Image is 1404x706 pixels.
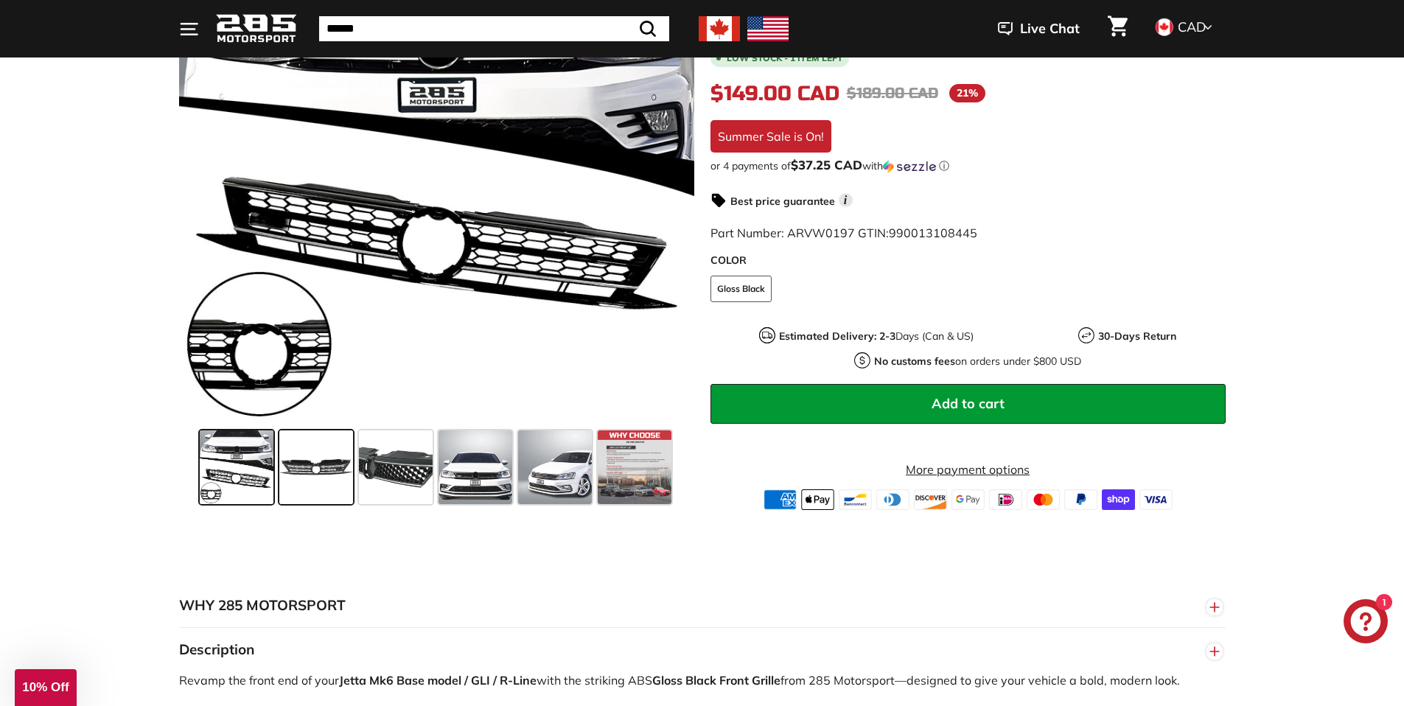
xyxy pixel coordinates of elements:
[710,253,1226,268] label: COLOR
[1099,4,1136,54] a: Cart
[710,461,1226,478] a: More payment options
[932,395,1005,412] span: Add to cart
[847,84,938,102] span: $189.00 CAD
[874,354,955,368] strong: No customs fees
[801,489,834,510] img: apple_pay
[883,160,936,173] img: Sezzle
[791,157,862,172] span: $37.25 CAD
[839,489,872,510] img: bancontact
[339,673,537,688] strong: Jetta Mk6 Base model / GLI / R-Line
[730,195,835,208] strong: Best price guarantee
[22,680,69,694] span: 10% Off
[779,329,895,343] strong: Estimated Delivery: 2-3
[652,673,780,688] strong: Gloss Black Front Grille
[1178,18,1206,35] span: CAD
[764,489,797,510] img: american_express
[1027,489,1060,510] img: master
[889,226,977,240] span: 990013108445
[914,489,947,510] img: discover
[989,489,1022,510] img: ideal
[727,54,843,63] span: Low stock - 1 item left
[949,84,985,102] span: 21%
[874,354,1081,369] p: on orders under $800 USD
[876,489,909,510] img: diners_club
[1098,329,1176,343] strong: 30-Days Return
[839,193,853,207] span: i
[710,81,839,106] span: $149.00 CAD
[710,158,1226,173] div: or 4 payments of$37.25 CADwithSezzle Click to learn more about Sezzle
[216,12,297,46] img: Logo_285_Motorsport_areodynamics_components
[710,384,1226,424] button: Add to cart
[1102,489,1135,510] img: shopify_pay
[710,120,831,153] div: Summer Sale is On!
[710,226,977,240] span: Part Number: ARVW0197 GTIN:
[951,489,985,510] img: google_pay
[979,10,1099,47] button: Live Chat
[179,628,1226,672] button: Description
[779,329,974,344] p: Days (Can & US)
[1064,489,1097,510] img: paypal
[1020,19,1080,38] span: Live Chat
[15,669,77,706] div: 10% Off
[1139,489,1173,510] img: visa
[319,16,669,41] input: Search
[179,584,1226,628] button: WHY 285 MOTORSPORT
[710,158,1226,173] div: or 4 payments of with
[1339,599,1392,647] inbox-online-store-chat: Shopify online store chat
